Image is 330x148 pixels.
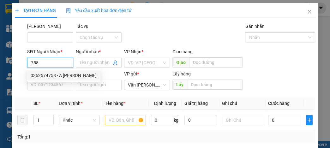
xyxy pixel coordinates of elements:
[59,101,82,106] span: Đơn vị tính
[27,48,73,55] div: SĐT Người Nhận
[124,49,141,54] span: VP Nhận
[245,24,264,29] label: Gán nhãn
[76,24,88,29] label: Tác vụ
[184,101,208,106] span: Giá trị hàng
[15,8,19,13] span: plus
[219,97,266,110] th: Ghi chú
[307,9,312,14] span: close
[124,70,170,77] div: VP gửi
[63,115,96,125] span: Khác
[3,16,15,48] img: logo.jpg
[184,115,217,125] input: 0
[268,101,290,106] span: Cước hàng
[76,48,122,55] div: Người nhận
[17,115,27,125] button: delete
[31,72,97,79] div: 0362574758 - A [PERSON_NAME]
[18,5,66,57] b: XE GIƯỜNG NẰM CAO CẤP HÙNG THỤC
[66,8,132,13] span: Yêu cầu xuất hóa đơn điện tử
[66,8,71,13] img: icon
[172,49,193,54] span: Giao hàng
[187,80,243,90] input: Dọc đường
[222,115,263,125] input: Ghi Chú
[172,80,187,90] span: Lấy
[172,57,189,68] span: Giao
[27,32,73,42] input: Mã ĐH
[105,101,125,106] span: Tên hàng
[113,60,118,65] span: user-add
[128,80,166,90] span: Văn phòng Tân Kỳ
[189,57,243,68] input: Dọc đường
[154,101,176,106] span: Định lượng
[27,70,100,80] div: 0362574758 - A ngọc
[17,133,128,140] div: Tổng: 1
[173,115,179,125] span: kg
[33,101,39,106] span: SL
[172,71,191,76] span: Lấy hàng
[306,118,313,123] span: plus
[301,3,318,21] button: Close
[15,8,56,13] span: TẠO ĐƠN HÀNG
[27,24,61,29] label: Mã ĐH
[306,115,313,125] button: plus
[105,115,146,125] input: VD: Bàn, Ghế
